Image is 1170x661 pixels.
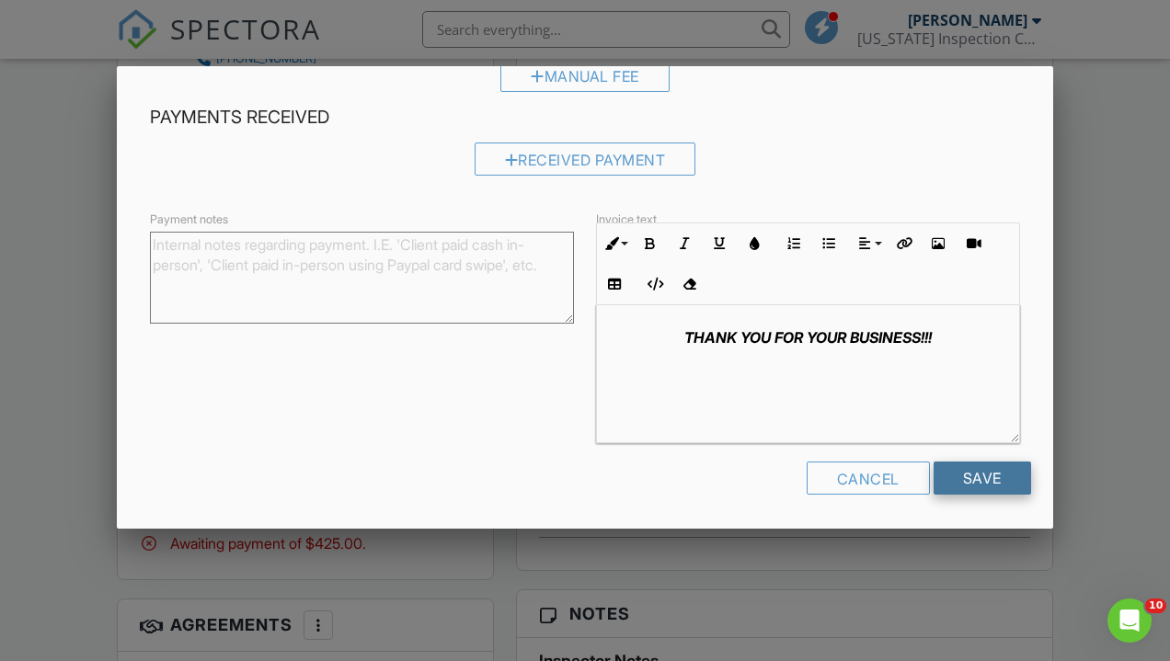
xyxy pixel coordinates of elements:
[737,226,772,261] button: Colors
[886,226,921,261] button: Insert Link (⌘K)
[596,211,657,228] label: Invoice text
[702,226,737,261] button: Underline (⌘U)
[500,59,670,92] div: Manual Fee
[934,462,1031,495] input: Save
[597,267,632,302] button: Insert Table
[597,226,632,261] button: Inline Style
[150,106,1020,130] h4: Payments Received
[475,155,696,174] a: Received Payment
[637,267,671,302] button: Code View
[500,72,670,90] a: Manual Fee
[811,226,846,261] button: Unordered List
[1107,598,1152,643] iframe: Intercom live chat
[851,226,886,261] button: Align
[776,226,811,261] button: Ordered List
[667,226,702,261] button: Italic (⌘I)
[671,267,706,302] button: Clear Formatting
[807,462,930,495] div: Cancel
[921,226,956,261] button: Insert Image (⌘P)
[150,211,228,228] label: Payment notes
[632,226,667,261] button: Bold (⌘B)
[475,142,696,176] div: Received Payment
[1145,598,1166,613] span: 10
[684,328,932,347] em: THANK YOU FOR YOUR BUSINESS!!!
[956,226,991,261] button: Insert Video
